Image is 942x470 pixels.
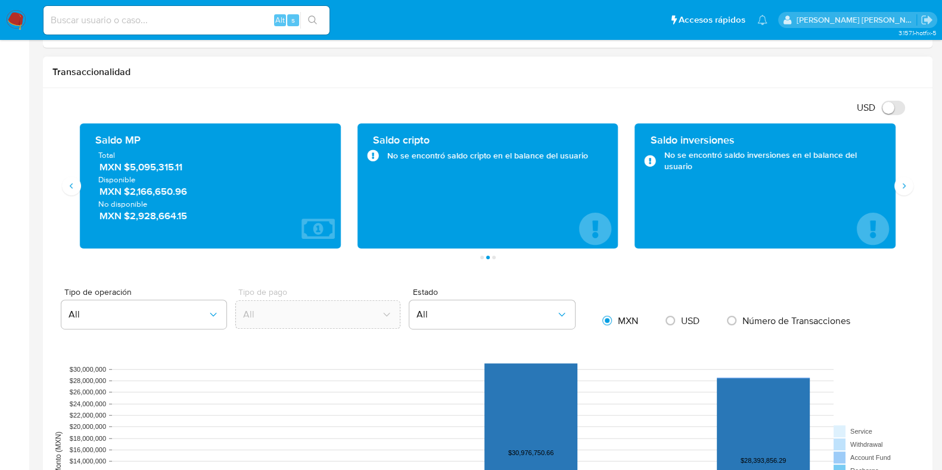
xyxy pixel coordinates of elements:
[921,14,933,26] a: Salir
[275,14,285,26] span: Alt
[757,15,767,25] a: Notificaciones
[679,14,745,26] span: Accesos rápidos
[43,13,329,28] input: Buscar usuario o caso...
[52,66,923,78] h1: Transaccionalidad
[300,12,325,29] button: search-icon
[797,14,917,26] p: daniela.lagunesrodriguez@mercadolibre.com.mx
[291,14,295,26] span: s
[898,28,936,38] span: 3.157.1-hotfix-5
